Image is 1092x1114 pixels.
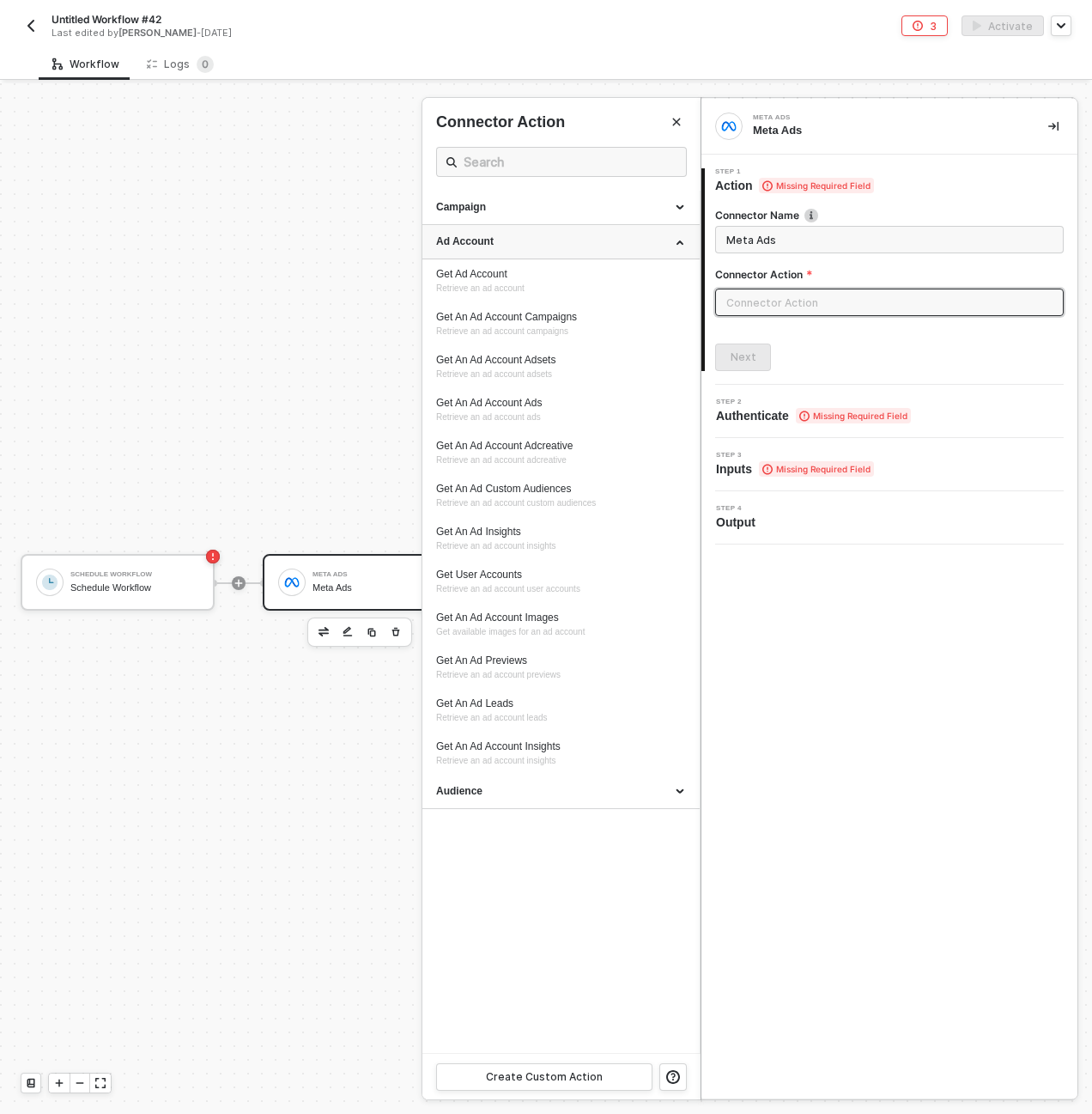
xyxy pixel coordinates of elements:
button: activateActivate [962,15,1044,36]
span: icon-collapse-right [1048,121,1059,131]
span: Retrieve an ad account adsets [436,369,552,379]
button: Next [715,344,771,371]
span: icon-error-page [913,21,923,31]
sup: 0 [197,56,214,73]
span: Authenticate [716,407,911,424]
div: Get An Ad Account Adcreative [436,439,686,454]
span: Missing Required Field [759,178,874,193]
img: back [24,19,38,33]
div: Get An Ad Account Adsets [436,353,686,368]
div: Get An Ad Account Insights [436,740,686,754]
span: icon-expand [95,1078,106,1088]
span: icon-play [54,1078,64,1088]
div: Meta Ads [753,114,1010,121]
div: Campaign [436,200,686,215]
img: icon-info [804,209,818,222]
span: Retrieve an ad account adcreative [436,455,567,465]
span: Action [715,177,874,194]
span: Step 2 [716,399,911,405]
label: Connector Name [715,208,1064,222]
button: back [21,15,41,36]
div: Get User Accounts [436,568,686,582]
div: Get An Ad Insights [436,525,686,539]
button: 3 [901,15,948,36]
div: Get Ad Account [436,267,686,282]
div: Ad Account [436,234,686,249]
span: icon-search [446,155,457,169]
input: Enter description [726,230,1049,249]
span: Get available images for an ad account [436,627,585,636]
span: Retrieve an ad account ads [436,412,541,422]
div: Connector Action [436,112,687,133]
div: Audience [436,784,686,799]
span: Step 1 [715,168,874,175]
div: Workflow [52,58,119,71]
span: Step 3 [716,452,874,459]
span: Retrieve an ad account custom audiences [436,498,596,508]
div: Get An Ad Custom Audiences [436,482,686,496]
span: Retrieve an ad account campaigns [436,326,568,336]
span: Output [716,514,762,531]
div: Get An Ad Previews [436,654,686,668]
div: Meta Ads [753,123,1021,138]
div: Create Custom Action [486,1070,603,1084]
span: Missing Required Field [759,461,874,477]
span: Missing Required Field [796,408,911,423]
span: Retrieve an ad account leads [436,713,548,722]
span: Retrieve an ad account user accounts [436,584,580,594]
div: Last edited by - [DATE] [52,27,507,40]
div: Get An Ad Leads [436,697,686,711]
div: Get An Ad Account Campaigns [436,310,686,325]
button: Create Custom Action [436,1063,652,1091]
span: Step 4 [716,505,762,512]
img: integration-icon [721,119,737,134]
span: Retrieve an ad account [436,283,525,293]
span: Inputs [716,460,874,478]
span: Retrieve an ad account insights [436,541,556,551]
div: Step 1Action Missing Required FieldConnector Nameicon-infoConnector ActionNext [701,168,1077,371]
button: Close [666,112,687,132]
div: Logs [147,56,214,73]
label: Connector Action [715,267,1064,282]
span: icon-minus [75,1078,85,1088]
input: Search [464,151,659,173]
input: Connector Action [715,289,1064,316]
div: 3 [930,19,937,33]
div: Get An Ad Account Ads [436,396,686,411]
span: [PERSON_NAME] [118,27,197,39]
div: Get An Ad Account Images [436,611,686,625]
span: Retrieve an ad account insights [436,756,556,765]
span: Untitled Workflow #42 [52,12,161,27]
span: Retrieve an ad account previews [436,670,561,679]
